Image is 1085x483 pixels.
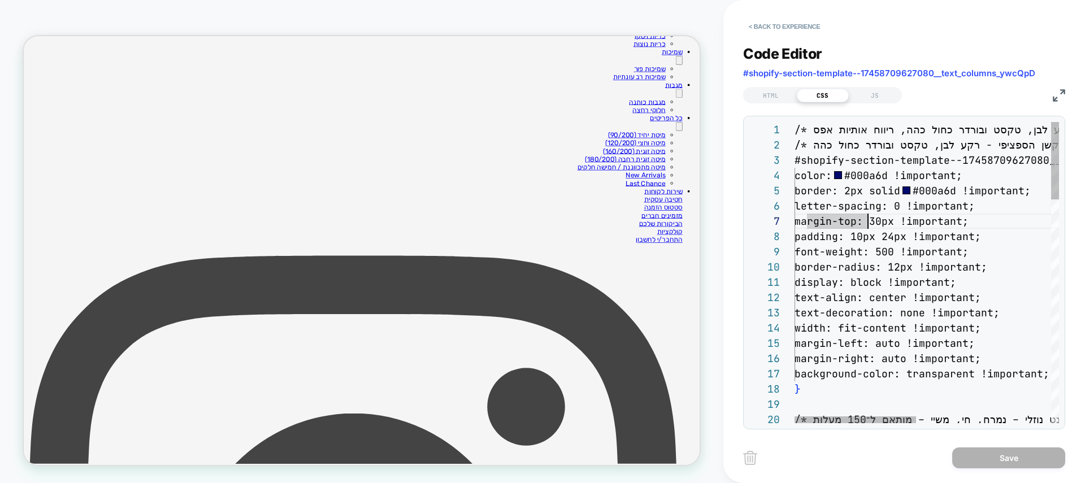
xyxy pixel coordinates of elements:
div: 3 [749,153,780,168]
span: width: fit-content !important; [795,321,981,334]
a: מגבות כותנה [808,82,856,93]
span: background-color: transparent !important; [795,367,1049,380]
span: margin-left: auto !important; [795,337,975,350]
span: border-radius: 12px !important; [795,260,987,273]
a: התחבר/י לחשבון [817,266,879,277]
span: text-decoration: none !important; [795,306,1000,319]
a: כריות נוצות [813,5,856,16]
div: 20 [749,412,780,427]
div: 14 [749,320,780,336]
span: #shopify-section-template--17458709627080__text_columns_ywcQpD [743,68,1035,79]
button: < Back to experience [743,18,826,36]
div: 2 [749,137,780,153]
a: מיטה וחצי (120/200) [776,137,856,148]
a: שירות לקוחות [828,202,879,212]
a: חטיבה עסקית [827,212,879,223]
div: 8 [749,229,780,244]
a: חלוקי רחצה [812,93,856,104]
a: מזמינים חברים [824,234,879,245]
a: סטטוס הזמנה [827,223,879,234]
span: Code Editor [743,45,822,62]
div: 6 [749,198,780,214]
div: 19 [749,397,780,412]
a: קולקציות [845,255,879,266]
a: שמיכות רב עונתיות [786,49,856,60]
span: margin-right: auto !important; [795,352,981,365]
img: fullscreen [1053,89,1065,102]
a: מיטה זוגית (160/200) [772,148,856,159]
a: מיטה מתכווננת / חמישה חלקים [739,169,856,180]
a: New Arrivals [803,180,856,191]
span: color: [795,169,832,182]
span: text-align: center !important; [795,291,981,304]
div: CSS [797,89,849,102]
div: 16 [749,351,780,366]
span: border: 2px solid [795,184,900,197]
div: 11 [749,275,780,290]
div: 13 [749,305,780,320]
a: מיטת יחיד (90/200) [779,127,856,137]
button: שמיכות [870,27,879,38]
div: 10 [749,259,780,275]
span: padding: 10px 24px !important; [795,230,981,243]
div: 7 [749,214,780,229]
span: margin-top: 30px !important; [795,215,969,228]
div: HTML [745,89,797,102]
a: מגבות [856,60,879,71]
div: 9 [749,244,780,259]
img: delete [743,451,757,465]
a: Last Chance [803,191,856,202]
button: מגבות [870,71,879,82]
span: letter-spacing: 0 !important; [795,199,975,212]
span: #000a6d !important; [844,169,962,182]
a: שמיכות פוך [814,38,856,49]
a: הביקורות שלכם [821,245,879,255]
div: 4 [749,168,780,183]
div: 12 [749,290,780,305]
div: 5 [749,183,780,198]
div: JS [849,89,901,102]
span: font-weight: 500 !important; [795,245,969,258]
a: כל הפריטים [835,104,879,115]
a: מיטה זוגית רחבה (180/200) [749,159,856,169]
span: #000a6d !important; [913,184,1031,197]
button: Save [952,447,1065,468]
div: 18 [749,381,780,397]
span: display: block !important; [795,276,956,289]
div: 15 [749,336,780,351]
button: כל הפריטים [870,115,879,127]
a: שמיכות [851,16,879,27]
div: 1 [749,122,780,137]
div: 17 [749,366,780,381]
span: } [795,382,801,395]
